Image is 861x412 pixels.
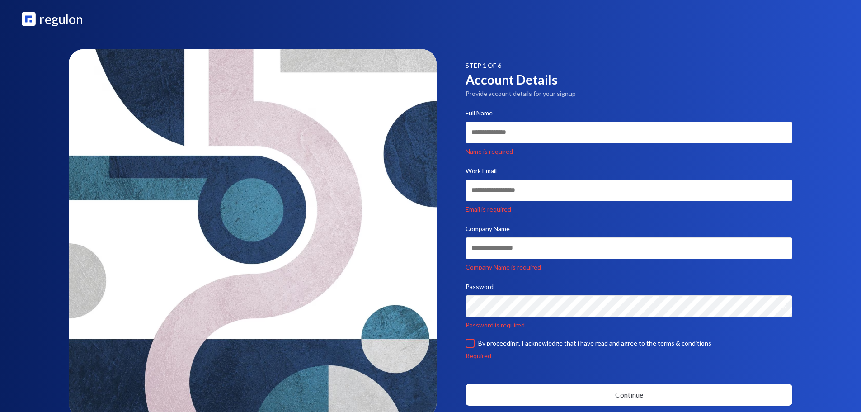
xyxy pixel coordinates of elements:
[478,339,711,348] p: By proceeding, I acknowledge that i have read and agree to the
[466,283,494,290] label: Password
[466,384,793,406] button: Continue
[39,9,83,29] p: regulon
[780,295,792,317] button: Show password
[466,205,793,214] p: Email is required
[466,263,793,272] p: Company Name is required
[466,109,493,117] label: Full Name
[466,89,793,98] p: Provide account details for your signup
[466,167,497,175] label: Work Email
[466,225,510,232] label: Company Name
[658,339,711,347] span: terms & conditions
[466,147,793,156] p: Name is required
[466,351,793,360] p: Required
[466,70,793,89] h3: Account Details
[466,61,793,70] p: STEP 1 OF 6
[466,321,793,330] p: Password is required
